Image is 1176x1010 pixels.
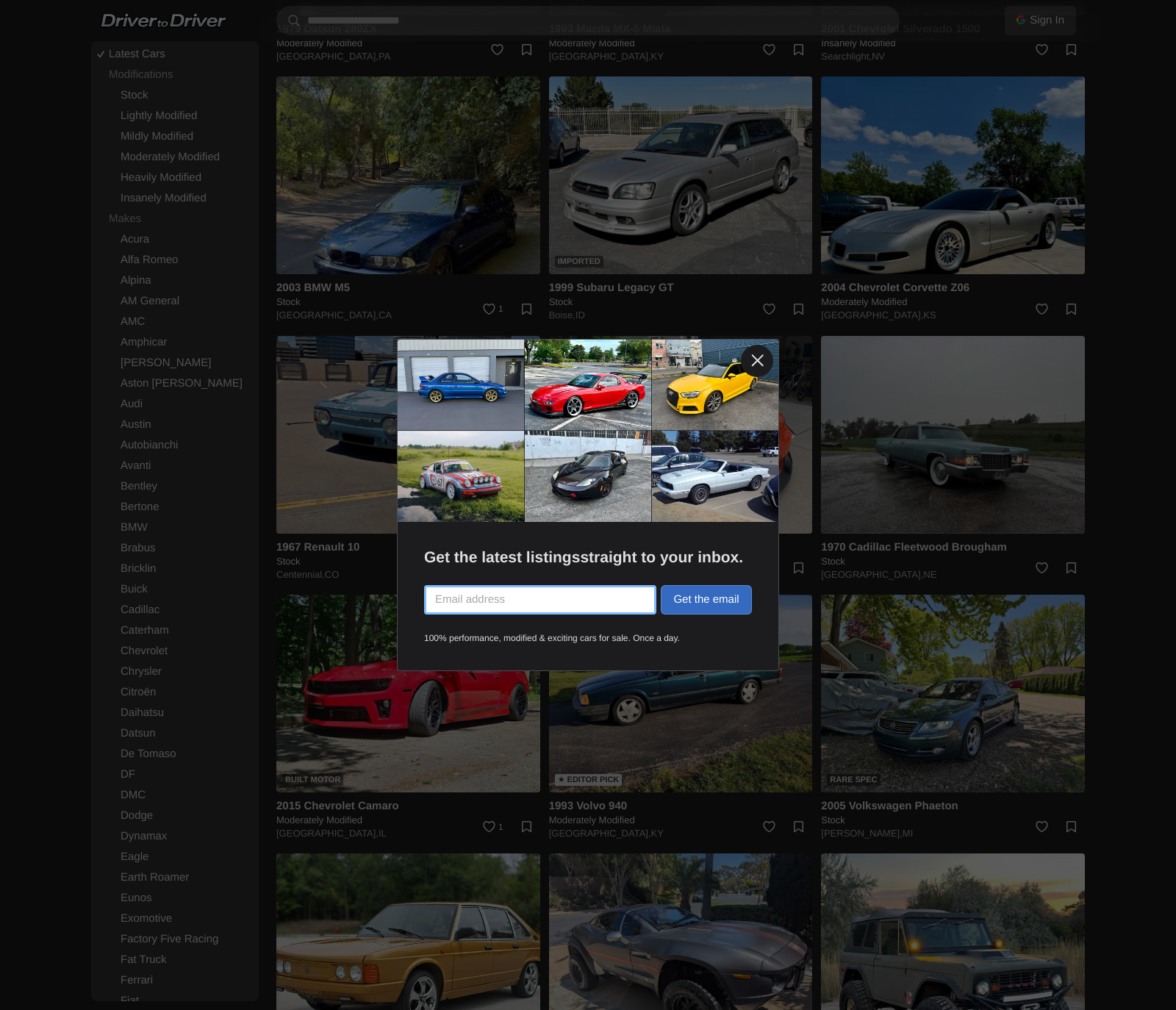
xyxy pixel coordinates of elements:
[424,548,752,567] h2: Get the latest listings straight to your inbox.
[398,340,778,523] img: cars cover photo
[424,585,656,615] input: Email address
[424,632,752,645] small: 100% performance, modified & exciting cars for sale. Once a day.
[673,593,739,606] span: Get the email
[661,585,752,615] button: Get the email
